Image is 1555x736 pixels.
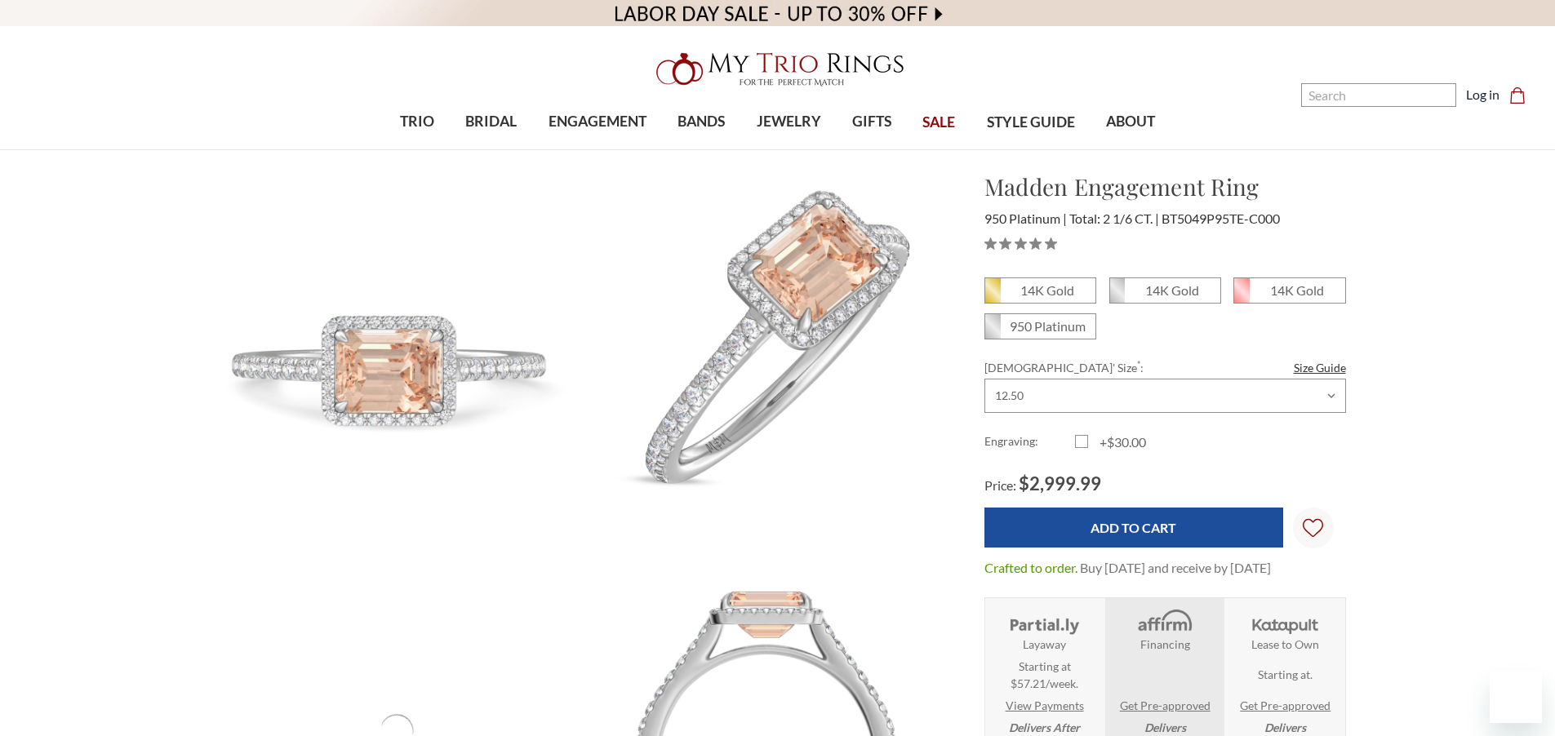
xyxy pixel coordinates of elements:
span: 14K Rose Gold [1234,278,1344,303]
img: Photo of Madden 2 1/6 ct tw. Emerald Cut Morganite Engagement Ring Platinum [BT5049PE-C000] [211,171,584,543]
button: submenu toggle [589,149,606,150]
label: Engraving: [984,432,1075,452]
a: Size Guide [1294,359,1346,376]
span: TRIO [400,111,434,132]
span: 950 Platinum [984,211,1067,226]
em: 14K Gold [1145,282,1199,298]
a: JEWELRY [740,95,836,149]
span: $2,999.99 [1019,472,1101,494]
span: GIFTS [852,111,891,132]
span: 14K Yellow Gold [985,278,1095,303]
a: ENGAGEMENT [533,95,662,149]
dt: Crafted to order. [984,558,1077,578]
button: submenu toggle [483,149,500,150]
img: Katapult [1247,608,1323,636]
span: BT5049P95TE-C000 [1162,211,1280,226]
span: BANDS [678,111,725,132]
span: JEWELRY [757,111,821,132]
a: BANDS [662,95,740,149]
a: STYLE GUIDE [971,96,1090,149]
em: 14K Gold [1270,282,1324,298]
span: Starting at $57.21/week. [1011,658,1078,692]
h1: Madden Engagement Ring [984,170,1346,204]
em: 950 Platinum [1010,318,1086,334]
span: STYLE GUIDE [987,112,1075,133]
a: Wish Lists [1293,508,1334,548]
span: SALE [922,112,955,133]
a: Cart with 0 items [1509,85,1535,104]
strong: Financing [1140,636,1190,653]
a: My Trio Rings [451,43,1104,95]
svg: Wish Lists [1303,467,1323,589]
label: [DEMOGRAPHIC_DATA]' Size : [984,359,1346,376]
a: ABOUT [1091,95,1171,149]
a: SALE [907,96,971,149]
img: Layaway [1006,608,1082,636]
input: Search and use arrows or TAB to navigate results [1301,83,1456,107]
button: submenu toggle [780,149,797,150]
em: 14K Gold [1020,282,1074,298]
strong: Layaway [1023,636,1066,653]
button: submenu toggle [693,149,709,150]
a: View Payments [1006,697,1084,714]
span: Price: [984,477,1016,493]
a: GIFTS [837,95,907,149]
svg: cart.cart_preview [1509,87,1526,104]
button: submenu toggle [409,149,425,150]
input: Add to Cart [984,508,1283,548]
label: +$30.00 [1075,432,1166,452]
img: My Trio Rings [647,43,909,95]
a: Log in [1466,85,1499,104]
iframe: Button to launch messaging window [1490,671,1542,723]
a: Get Pre-approved [1240,697,1331,714]
span: ABOUT [1106,111,1155,132]
a: BRIDAL [450,95,532,149]
img: Affirm [1126,608,1202,636]
dd: Buy [DATE] and receive by [DATE] [1080,558,1271,578]
span: BRIDAL [465,111,517,132]
a: TRIO [384,95,450,149]
span: Total: 2 1/6 CT. [1069,211,1159,226]
button: submenu toggle [864,149,880,150]
span: 14K White Gold [1110,278,1220,303]
span: ENGAGEMENT [549,111,646,132]
button: submenu toggle [1122,149,1139,150]
a: Get Pre-approved [1120,697,1211,714]
img: Photo of Madden 2 1/6 ct tw. Emerald Cut Morganite Engagement Ring Platinum [BT5049PE-C000] [584,171,957,543]
strong: Lease to Own [1251,636,1319,653]
span: Starting at . [1258,666,1313,683]
span: 950 Platinum [985,314,1095,339]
